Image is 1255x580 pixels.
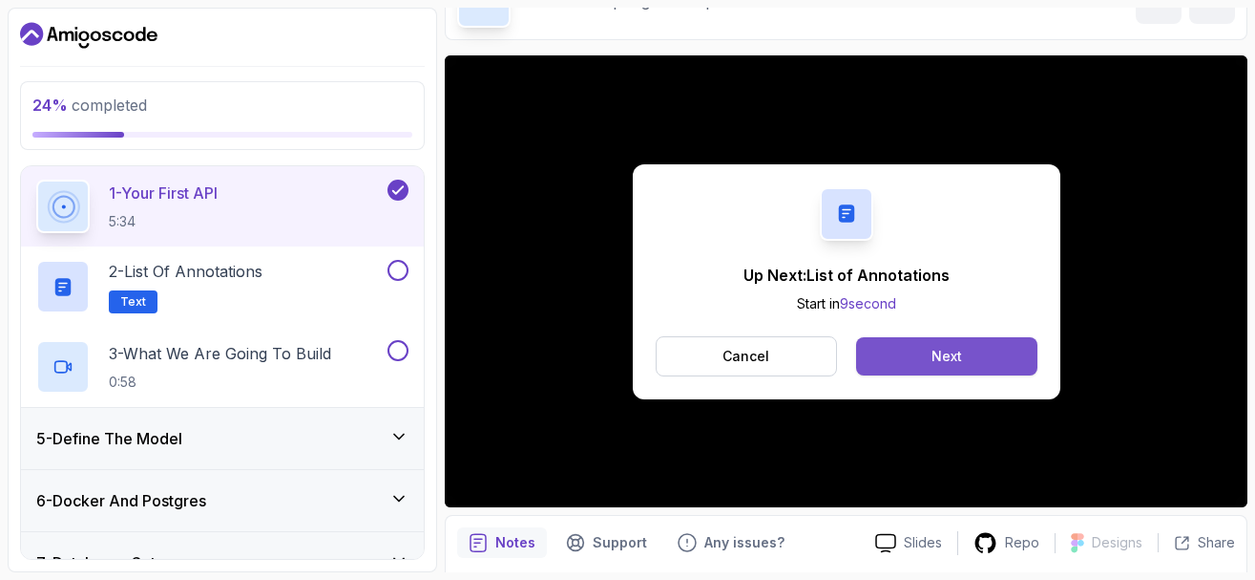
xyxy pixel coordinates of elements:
p: Notes [495,533,535,552]
a: Dashboard [20,20,157,51]
p: Repo [1005,533,1039,552]
p: 5:34 [109,212,218,231]
a: Slides [860,533,957,553]
p: Start in [743,294,950,313]
button: Support button [554,527,659,558]
button: 1-Your First API5:34 [36,180,408,233]
h3: 5 - Define The Model [36,427,182,450]
iframe: 1 - Your First API [445,55,1247,507]
p: 3 - What We Are Going To Build [109,342,331,365]
p: Up Next: List of Annotations [743,264,950,287]
h3: 6 - Docker And Postgres [36,489,206,512]
div: Next [931,347,962,366]
span: 9 second [840,295,896,311]
p: 0:58 [109,373,331,392]
button: Cancel [656,336,838,376]
p: 1 - Your First API [109,182,218,204]
a: Repo [958,531,1055,555]
button: Next [856,337,1036,376]
button: 5-Define The Model [21,408,424,469]
p: Cancel [722,347,769,366]
p: Share [1198,533,1235,552]
p: 2 - List of Annotations [109,260,262,283]
span: Text [120,294,146,310]
button: notes button [457,527,547,558]
span: 24 % [32,96,68,115]
p: Slides [904,533,942,552]
button: Share [1158,533,1235,552]
button: 2-List of AnnotationsText [36,260,408,313]
p: Support [593,533,647,552]
button: 3-What We Are Going To Build0:58 [36,340,408,394]
h3: 7 - Databases Setup [36,551,174,574]
button: Feedback button [666,527,796,558]
p: Any issues? [704,533,784,552]
p: Designs [1092,533,1142,552]
span: completed [32,96,147,115]
button: 6-Docker And Postgres [21,470,424,531]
